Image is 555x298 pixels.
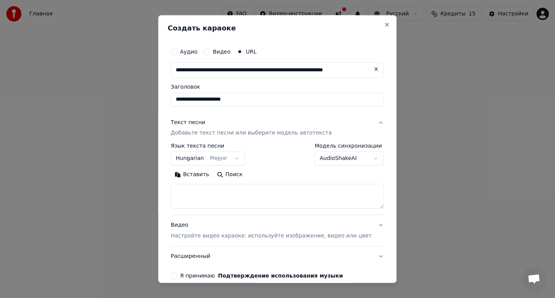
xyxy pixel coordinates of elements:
label: Я принимаю [180,273,343,279]
button: ВидеоНастройте видео караоке: используйте изображение, видео или цвет [171,216,384,246]
div: Видео [171,222,372,240]
h2: Создать караоке [168,25,387,32]
p: Добавьте текст песни или выберите модель автотекста [171,130,332,137]
label: Модель синхронизации [315,143,384,149]
label: URL [246,49,257,54]
label: Язык текста песни [171,143,245,149]
button: Текст песниДобавьте текст песни или выберите модель автотекста [171,113,384,143]
label: Видео [213,49,230,54]
button: Я принимаю [218,273,343,279]
button: Вставить [171,169,213,181]
div: Текст песни [171,119,205,126]
label: Заголовок [171,84,384,89]
p: Настройте видео караоке: используйте изображение, видео или цвет [171,232,372,240]
label: Аудио [180,49,197,54]
button: Расширенный [171,247,384,267]
button: Поиск [213,169,246,181]
div: Текст песниДобавьте текст песни или выберите модель автотекста [171,143,384,215]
